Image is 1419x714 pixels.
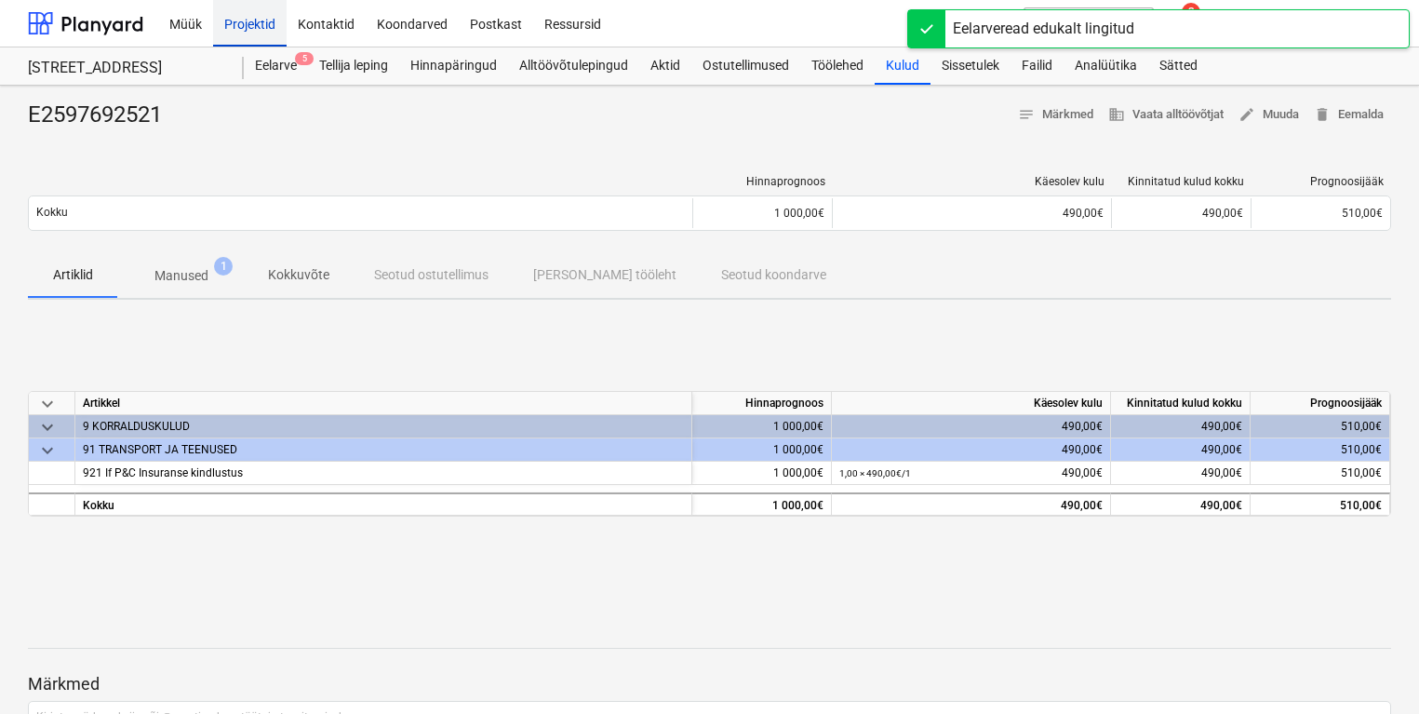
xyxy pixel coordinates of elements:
[36,393,59,415] span: keyboard_arrow_down
[83,438,684,461] div: 91 TRANSPORT JA TEENUSED
[839,494,1103,518] div: 490,00€
[1238,106,1255,123] span: edit
[28,101,177,130] div: E2597692521
[308,47,399,85] a: Tellija leping
[839,468,911,478] small: 1,00 × 490,00€ / 1
[692,415,832,438] div: 1 000,00€
[1064,47,1148,85] a: Analüütika
[36,439,59,462] span: keyboard_arrow_down
[508,47,639,85] a: Alltöövõtulepingud
[1018,104,1093,126] span: Märkmed
[1011,101,1101,129] button: Märkmed
[1238,104,1299,126] span: Muuda
[295,52,314,65] span: 5
[28,59,221,78] div: [STREET_ADDRESS]
[691,47,800,85] a: Ostutellimused
[1148,47,1209,85] a: Sätted
[244,47,308,85] div: Eelarve
[840,207,1104,220] div: 490,00€
[1108,106,1125,123] span: business
[692,492,832,516] div: 1 000,00€
[639,47,691,85] a: Aktid
[930,47,1011,85] a: Sissetulek
[1306,101,1391,129] button: Eemalda
[1111,492,1251,516] div: 490,00€
[1314,104,1384,126] span: Eemalda
[36,416,59,438] span: keyboard_arrow_down
[1251,492,1390,516] div: 510,00€
[692,462,832,485] div: 1 000,00€
[1259,175,1384,188] div: Prognoosijääk
[1101,101,1231,129] button: Vaata alltöövõtjat
[268,265,329,285] p: Kokkuvõte
[154,266,208,286] p: Manused
[839,415,1103,438] div: 490,00€
[36,205,68,221] p: Kokku
[692,438,832,462] div: 1 000,00€
[1342,207,1383,220] span: 510,00€
[1018,106,1035,123] span: notes
[75,392,692,415] div: Artikkel
[953,18,1134,40] div: Eelarveread edukalt lingitud
[1251,438,1390,462] div: 510,00€
[1251,415,1390,438] div: 510,00€
[839,462,1103,485] div: 490,00€
[1119,175,1244,188] div: Kinnitatud kulud kokku
[840,175,1104,188] div: Käesolev kulu
[83,466,243,479] span: 921 If P&C Insuranse kindlustus
[1111,392,1251,415] div: Kinnitatud kulud kokku
[83,415,684,438] div: 9 KORRALDUSKULUD
[701,175,825,188] div: Hinnaprognoos
[839,438,1103,462] div: 490,00€
[75,492,692,516] div: Kokku
[1111,198,1251,228] div: 490,00€
[1108,104,1224,126] span: Vaata alltöövõtjat
[875,47,930,85] a: Kulud
[1011,47,1064,85] a: Failid
[1251,392,1390,415] div: Prognoosijääk
[214,257,233,276] span: 1
[1231,101,1306,129] button: Muuda
[692,198,832,228] div: 1 000,00€
[1201,466,1242,479] span: 490,00€
[1314,106,1331,123] span: delete
[1111,438,1251,462] div: 490,00€
[800,47,875,85] a: Töölehed
[1341,466,1382,479] span: 510,00€
[832,392,1111,415] div: Käesolev kulu
[692,392,832,415] div: Hinnaprognoos
[399,47,508,85] a: Hinnapäringud
[1111,415,1251,438] div: 490,00€
[1326,625,1419,714] iframe: Chat Widget
[50,265,95,285] p: Artiklid
[244,47,308,85] a: Eelarve5
[28,673,1391,695] p: Märkmed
